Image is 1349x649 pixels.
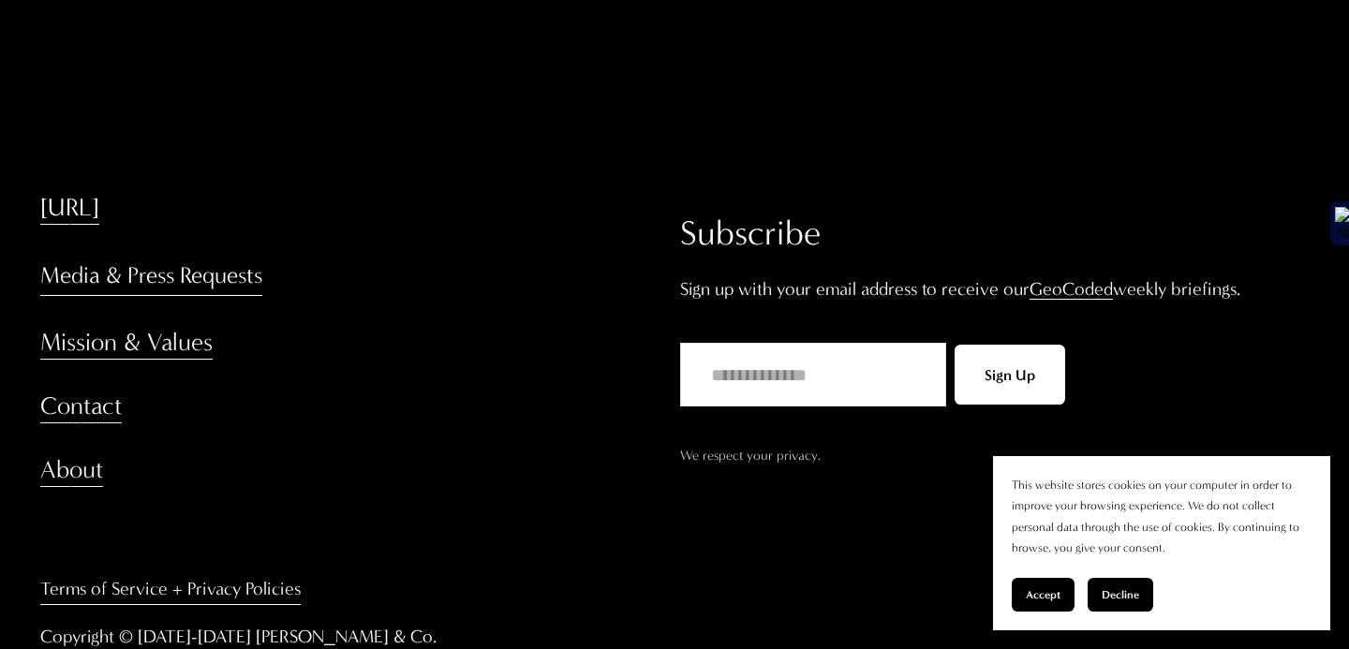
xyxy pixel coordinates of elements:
button: Sign Up [955,345,1065,405]
span: Accept [1026,588,1060,601]
a: [URL] [40,191,99,225]
button: Accept [1012,578,1075,612]
h2: Subscribe [680,210,1309,258]
a: Contact [40,390,122,423]
p: This website stores cookies on your computer in order to improve your browsing experience. We do ... [1012,475,1312,559]
a: Terms of Service + Privacy Policies [40,572,301,605]
p: Sign up with your email address to receive our weekly briefings. [680,273,1309,305]
span: Sign Up [985,366,1035,384]
p: We respect your privacy. [680,444,1309,468]
a: Mission & Values [40,326,213,360]
button: Decline [1088,578,1153,612]
section: Cookie banner [993,456,1330,630]
a: GeoCoded [1030,278,1113,300]
a: Media & Press Requests [40,255,262,296]
a: About [40,453,103,487]
span: Decline [1102,588,1139,601]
